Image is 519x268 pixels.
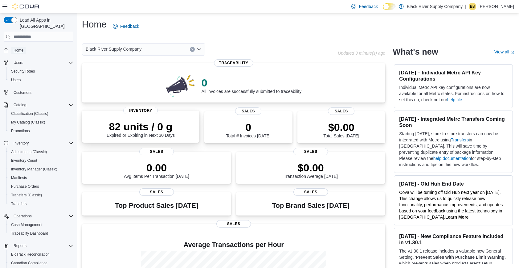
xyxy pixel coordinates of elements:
[9,127,73,135] span: Promotions
[510,51,514,54] svg: External link
[87,241,380,249] h4: Average Transactions per Hour
[107,120,175,133] p: 82 units / 0 g
[235,107,262,115] span: Sales
[1,45,76,54] button: Home
[124,161,189,174] p: 0.00
[399,233,508,245] h3: [DATE] - New Compliance Feature Included in v1.30.1
[399,181,508,187] h3: [DATE] - Old Hub End Date
[11,212,34,220] button: Operations
[11,242,73,249] span: Reports
[11,140,73,147] span: Inventory
[494,49,514,54] a: View allExternal link
[9,157,40,164] a: Inventory Count
[6,148,76,156] button: Adjustments (Classic)
[6,127,76,135] button: Promotions
[11,120,45,125] span: My Catalog (Classic)
[11,231,48,236] span: Traceabilty Dashboard
[226,121,271,133] p: 0
[9,191,73,199] span: Transfers (Classic)
[6,67,76,76] button: Security Roles
[465,3,466,10] p: |
[11,59,73,66] span: Users
[9,200,73,207] span: Transfers
[9,110,73,117] span: Classification (Classic)
[107,120,175,138] div: Expired or Expiring in Next 30 Days
[11,111,48,116] span: Classification (Classic)
[14,103,26,107] span: Catalog
[202,77,303,89] p: 0
[202,77,303,94] div: All invoices are successfully submitted to traceability!
[11,201,27,206] span: Transfers
[11,89,34,96] a: Customers
[11,252,50,257] span: BioTrack Reconciliation
[14,90,31,95] span: Customers
[9,221,73,228] span: Cash Management
[9,119,73,126] span: My Catalog (Classic)
[399,69,508,82] h3: [DATE] – Individual Metrc API Key Configurations
[284,161,338,174] p: $0.00
[11,69,35,74] span: Security Roles
[272,202,349,209] h3: Top Brand Sales [DATE]
[1,88,76,97] button: Customers
[1,241,76,250] button: Reports
[1,58,76,67] button: Users
[86,45,141,53] span: Black River Supply Company
[9,230,51,237] a: Traceabilty Dashboard
[11,140,31,147] button: Inventory
[9,191,44,199] a: Transfers (Classic)
[399,190,503,220] span: Cova will be turning off Old Hub next year on [DATE]. This change allows us to quickly release ne...
[11,89,73,96] span: Customers
[14,48,23,53] span: Home
[120,23,139,29] span: Feedback
[9,110,51,117] a: Classification (Classic)
[9,174,73,182] span: Manifests
[451,137,469,142] a: Transfers
[9,119,48,126] a: My Catalog (Classic)
[197,47,202,52] button: Open list of options
[1,101,76,109] button: Catalog
[393,47,438,57] h2: What's new
[9,230,73,237] span: Traceabilty Dashboard
[6,182,76,191] button: Purchase Orders
[1,212,76,220] button: Operations
[284,161,338,179] div: Transaction Average [DATE]
[338,51,385,56] p: Updated 3 minute(s) ago
[14,214,32,219] span: Operations
[11,77,21,82] span: Users
[110,20,141,32] a: Feedback
[139,188,174,196] span: Sales
[11,149,47,154] span: Adjustments (Classic)
[433,156,471,161] a: help documentation
[6,229,76,238] button: Traceabilty Dashboard
[124,161,189,179] div: Avg Items Per Transaction [DATE]
[6,250,76,259] button: BioTrack Reconciliation
[9,259,73,267] span: Canadian Compliance
[11,261,47,266] span: Canadian Compliance
[9,76,23,84] a: Users
[9,165,60,173] a: Inventory Manager (Classic)
[6,156,76,165] button: Inventory Count
[383,3,396,10] input: Dark Mode
[9,251,52,258] a: BioTrack Reconciliation
[9,76,73,84] span: Users
[479,3,514,10] p: [PERSON_NAME]
[9,259,50,267] a: Canadian Compliance
[12,3,40,10] img: Cova
[190,47,195,52] button: Clear input
[9,183,42,190] a: Purchase Orders
[328,107,355,115] span: Sales
[11,101,29,109] button: Catalog
[11,175,27,180] span: Manifests
[11,193,42,198] span: Transfers (Classic)
[470,3,475,10] span: BB
[9,200,29,207] a: Transfers
[293,148,328,155] span: Sales
[416,255,504,260] strong: Prevent Sales with Purchase Limit Warning
[9,174,29,182] a: Manifests
[6,174,76,182] button: Manifests
[9,68,37,75] a: Security Roles
[165,73,197,98] img: 0
[11,184,39,189] span: Purchase Orders
[214,59,253,67] span: Traceability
